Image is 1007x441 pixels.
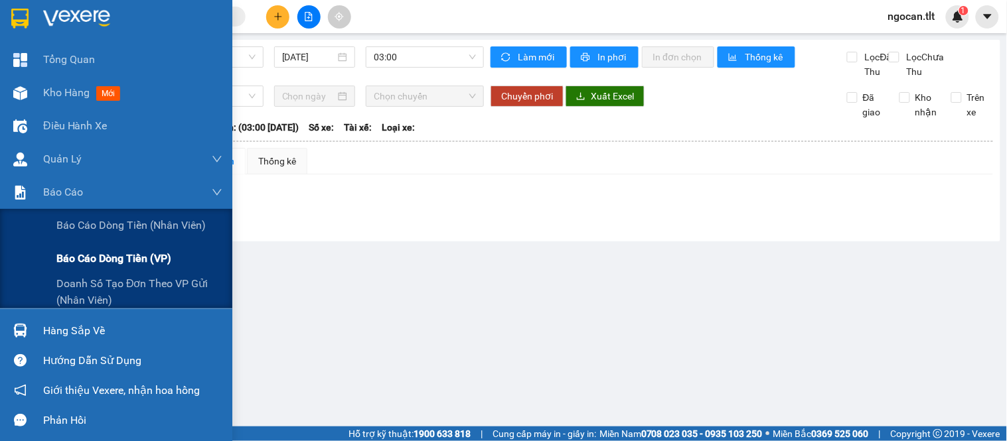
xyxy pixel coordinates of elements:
span: Doanh số tạo đơn theo VP gửi (nhân viên) [56,275,222,308]
span: | [879,426,881,441]
button: plus [266,5,289,29]
input: Chọn ngày [282,89,336,103]
img: warehouse-icon [13,153,27,166]
div: Hàng sắp về [43,321,222,341]
button: Chuyển phơi [491,86,564,107]
span: Chuyến: (03:00 [DATE]) [202,120,299,135]
span: file-add [304,12,313,21]
button: file-add [297,5,321,29]
span: Tổng Quan [43,51,95,68]
div: Thống kê [258,154,296,168]
button: bar-chartThống kê [718,46,795,68]
button: aim [328,5,351,29]
span: down [212,187,222,198]
span: printer [581,52,592,63]
button: printerIn phơi [570,46,639,68]
strong: 0708 023 035 - 0935 103 250 [641,428,763,439]
input: 16/08/2025 [282,50,336,64]
span: Chọn chuyến [374,86,476,106]
img: warehouse-icon [13,119,27,133]
span: Kho nhận [910,90,943,119]
div: Phản hồi [43,410,222,430]
span: Báo cáo dòng tiền (VP) [56,250,171,267]
span: question-circle [14,354,27,367]
strong: 0369 525 060 [812,428,869,439]
span: Báo cáo dòng tiền (Nhân Viên) [56,217,206,233]
img: dashboard-icon [13,53,27,67]
span: Cung cấp máy in - giấy in: [493,426,596,441]
span: sync [501,52,512,63]
button: downloadXuất Excel [566,86,645,107]
span: Miền Bắc [773,426,869,441]
img: warehouse-icon [13,86,27,100]
span: copyright [933,429,943,438]
span: Miền Nam [599,426,763,441]
div: Hướng dẫn sử dụng [43,351,222,371]
span: | [481,426,483,441]
span: In phơi [597,50,628,64]
span: mới [96,86,120,101]
span: bar-chart [728,52,739,63]
span: Lọc Chưa Thu [901,50,952,79]
img: icon-new-feature [952,11,964,23]
span: ⚪️ [766,431,770,436]
button: syncLàm mới [491,46,567,68]
span: Quản Lý [43,151,82,167]
span: aim [335,12,344,21]
img: warehouse-icon [13,324,27,338]
img: solution-icon [13,186,27,200]
span: ngocan.tlt [878,8,946,25]
span: 1 [961,6,966,15]
span: Giới thiệu Vexere, nhận hoa hồng [43,382,200,399]
button: caret-down [976,5,999,29]
span: down [212,154,222,164]
span: notification [14,384,27,397]
button: In đơn chọn [642,46,714,68]
strong: 1900 633 818 [414,428,471,439]
span: message [14,414,27,426]
span: Trên xe [962,90,994,119]
img: logo-vxr [11,9,29,29]
span: Đã giao [858,90,890,119]
span: Làm mới [518,50,556,64]
span: Hỗ trợ kỹ thuật: [349,426,471,441]
span: Thống kê [745,50,785,64]
span: Điều hành xe [43,117,108,134]
span: 03:00 [374,47,476,67]
span: Lọc Đã Thu [860,50,894,79]
span: plus [273,12,283,21]
sup: 1 [959,6,968,15]
span: caret-down [982,11,994,23]
span: Kho hàng [43,86,90,99]
span: Báo cáo [43,184,83,200]
span: Số xe: [309,120,334,135]
span: Loại xe: [382,120,415,135]
span: Tài xế: [344,120,372,135]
